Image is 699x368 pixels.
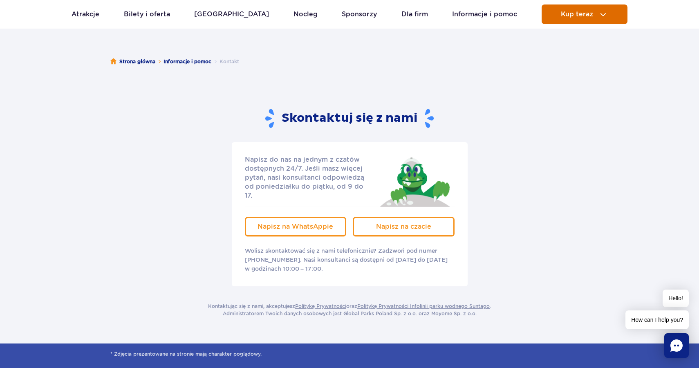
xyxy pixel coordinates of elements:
[375,155,455,207] img: Jay
[265,108,434,129] h2: Skontaktuj się z nami
[293,4,318,24] a: Nocleg
[110,350,589,358] span: * Zdjęcia prezentowane na stronie mają charakter poglądowy.
[376,223,431,230] span: Napisz na czacie
[164,58,211,66] a: Informacje i pomoc
[245,217,347,236] a: Napisz na WhatsAppie
[663,290,689,307] span: Hello!
[72,4,99,24] a: Atrakcje
[357,303,490,309] a: Politykę Prywatności Infolinii parku wodnego Suntago
[342,4,377,24] a: Sponsorzy
[401,4,428,24] a: Dla firm
[353,217,455,236] a: Napisz na czacie
[208,303,491,317] p: Kontaktując się z nami, akceptujesz oraz . Administratorem Twoich danych osobowych jest Global Pa...
[211,58,239,66] li: Kontakt
[258,223,333,230] span: Napisz na WhatsAppie
[625,310,689,329] span: How can I help you?
[245,155,372,200] p: Napisz do nas na jednym z czatów dostępnych 24/7. Jeśli masz więcej pytań, nasi konsultanci odpow...
[452,4,517,24] a: Informacje i pomoc
[110,58,155,66] a: Strona główna
[295,303,346,309] a: Politykę Prywatności
[245,246,455,273] p: Wolisz skontaktować się z nami telefonicznie? Zadzwoń pod numer [PHONE_NUMBER]. Nasi konsultanci ...
[194,4,269,24] a: [GEOGRAPHIC_DATA]
[561,11,593,18] span: Kup teraz
[542,4,627,24] button: Kup teraz
[664,333,689,358] div: Chat
[124,4,170,24] a: Bilety i oferta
